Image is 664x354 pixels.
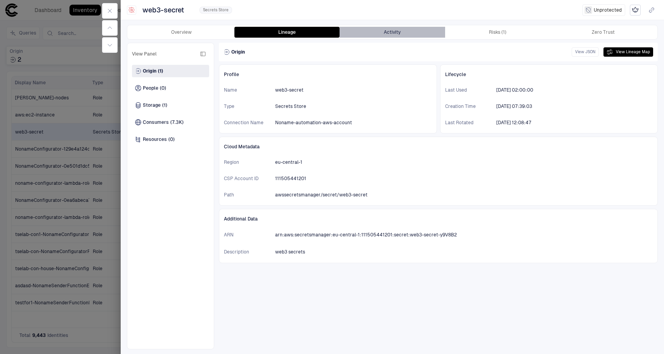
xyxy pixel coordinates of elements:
[275,249,305,255] span: web3 secrets
[224,142,653,152] div: Cloud Metadata
[572,47,599,57] button: View JSON
[143,68,156,74] span: Origin
[224,120,270,126] span: Connection Name
[224,159,270,165] span: Region
[496,87,533,93] div: 9/10/2025 00:00:00 (GMT+00:00 UTC)
[224,87,270,93] span: Name
[132,51,157,57] span: View Panel
[143,136,167,142] span: Resources
[445,69,653,80] div: Lifecycle
[445,87,492,93] span: Last Used
[495,84,544,96] button: 9/10/2025 00:00:00 (GMT+00:00 UTC)
[274,246,316,258] button: web3 secrets
[495,100,543,113] button: 4/5/2022 05:39:03 (GMT+00:00 UTC)
[496,120,531,126] div: 7/23/2024 10:08:47 (GMT+00:00 UTC)
[496,103,532,109] div: 4/5/2022 05:39:03 (GMT+00:00 UTC)
[340,27,445,38] button: Activity
[141,4,195,16] button: web3-secret
[496,87,533,93] span: [DATE] 02:00:00
[275,87,303,93] span: web3-secret
[170,119,184,125] span: (7.3K)
[224,103,270,109] span: Type
[224,249,270,255] span: Description
[274,116,363,129] button: Noname-automation-aws-account
[224,214,653,224] div: Additional Data
[168,136,175,142] span: (0)
[162,102,167,108] span: (1)
[143,85,158,91] span: People
[129,27,234,38] button: Overview
[592,29,615,35] div: Zero Trust
[274,172,317,185] button: 111505441201
[630,5,641,16] div: Mark as Crown Jewel
[274,84,314,96] button: web3-secret
[275,232,457,238] span: arn:aws:secretsmanager:eu-central-1:111505441201:secret:web3-secret-y9V8B2
[234,27,340,38] button: Lineage
[496,120,531,126] span: [DATE] 12:08:47
[224,69,432,80] div: Profile
[203,7,229,13] span: Secrets Store
[274,100,317,113] button: Secrets Store
[594,7,622,13] span: Unprotected
[158,68,163,74] span: (1)
[489,29,506,35] div: Risks (1)
[275,159,302,165] span: eu-central-1
[224,192,270,198] span: Path
[275,120,352,126] span: Noname-automation-aws-account
[224,175,270,182] span: CSP Account ID
[274,189,378,201] button: awssecretsmanager/secret/web3-secret
[224,232,270,238] span: ARN
[275,103,306,109] span: Secrets Store
[275,192,368,198] span: awssecretsmanager/secret/web3-secret
[496,103,532,109] span: [DATE] 07:39:03
[274,229,468,241] button: arn:aws:secretsmanager:eu-central-1:111505441201:secret:web3-secret-y9V8B2
[142,5,184,15] span: web3-secret
[603,47,653,57] button: View Lineage Map
[445,120,492,126] span: Last Rotated
[128,7,135,13] div: AWS Secrets Manager
[160,85,166,91] span: (0)
[143,119,169,125] span: Consumers
[445,103,492,109] span: Creation Time
[231,49,245,55] span: Origin
[495,116,542,129] button: 7/23/2024 10:08:47 (GMT+00:00 UTC)
[274,156,313,168] button: eu-central-1
[143,102,161,108] span: Storage
[275,175,306,182] span: 111505441201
